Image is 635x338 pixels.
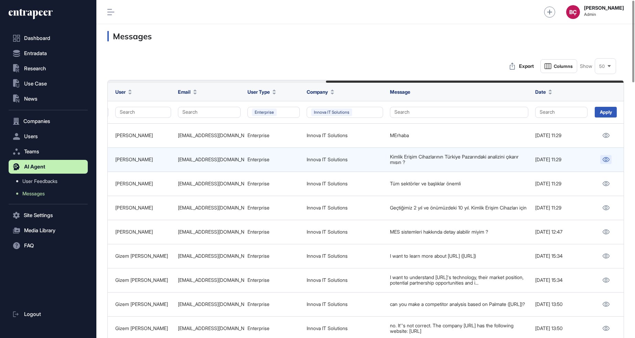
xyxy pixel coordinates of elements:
div: [DATE] 13:50 [535,326,588,331]
a: [PERSON_NAME] [115,156,153,162]
div: [DATE] 11:29 [535,181,588,186]
span: Email [178,88,191,95]
a: Innova IT Solutions [307,156,348,162]
button: Enterprise [247,107,300,118]
button: Research [9,62,88,75]
div: [EMAIL_ADDRESS][DOMAIN_NAME] [178,157,241,162]
div: [EMAIL_ADDRESS][DOMAIN_NAME] [178,301,241,307]
button: Date [535,88,552,95]
span: Show [580,63,592,69]
div: I want to learn more about [URL] ([URL]) [390,253,528,259]
div: [EMAIL_ADDRESS][DOMAIN_NAME] [178,277,241,283]
button: Users [9,130,88,143]
a: Messages [12,187,88,200]
a: Innova IT Solutions [307,132,348,138]
div: [DATE] 12:47 [535,229,588,235]
button: Use Case [9,77,88,91]
a: Innova IT Solutions [307,301,348,307]
div: Enterprise [247,157,300,162]
div: [DATE] 11:29 [535,133,588,138]
span: User [115,88,126,95]
a: [PERSON_NAME] [115,132,153,138]
div: Enterprise [247,277,300,283]
div: MES sistemleri hakkında detay alabilir miyim ? [390,229,528,235]
a: Innova IT Solutions [307,205,348,211]
a: Gizem [PERSON_NAME] [115,301,168,307]
button: Search [390,107,528,118]
div: Apply [595,107,617,117]
a: Innova IT Solutions [307,325,348,331]
button: Search [535,107,588,118]
button: User [115,88,132,95]
a: Gizem [PERSON_NAME] [115,253,168,259]
span: AI Agent [24,164,45,170]
div: [DATE] 13:50 [535,301,588,307]
div: [DATE] 15:34 [535,253,588,259]
div: [EMAIL_ADDRESS][DOMAIN_NAME] [178,229,241,235]
a: User Feedbacks [12,175,88,187]
div: Enterprise [247,181,300,186]
button: Export [506,59,538,73]
strong: [PERSON_NAME] [584,5,624,11]
div: [EMAIL_ADDRESS][DOMAIN_NAME] [178,326,241,331]
span: Columns [554,64,573,69]
div: [DATE] 11:29 [535,205,588,211]
button: News [9,92,88,106]
span: User Feedbacks [22,178,57,184]
button: Teams [9,145,88,158]
div: Enterprise [247,253,300,259]
div: [EMAIL_ADDRESS][DOMAIN_NAME] [178,133,241,138]
span: News [24,96,38,102]
span: Teams [24,149,39,154]
div: no. It''s not correct. The company [URL] has the following website: [URL] [390,323,528,334]
span: Use Case [24,81,47,86]
span: Date [535,88,546,95]
button: User Type [247,88,276,95]
span: FAQ [24,243,34,248]
span: Media Library [24,228,55,233]
button: AI Agent [9,160,88,174]
span: User Type [247,88,270,95]
button: Search [115,107,171,118]
button: Media Library [9,224,88,237]
button: BÇ [566,5,580,19]
div: Tüm sektörler ve başlıklar önemli [390,181,528,186]
span: Site Settings [24,213,53,218]
span: Admin [584,12,624,17]
div: can you make a competitor analysis based on Palmate ([URL])? [390,301,528,307]
a: Logout [9,307,88,321]
div: Enterprise [247,205,300,211]
button: Innova IT Solutions [307,107,383,118]
button: Companies [9,114,88,128]
a: Innova IT Solutions [307,277,348,283]
span: Message [390,89,410,95]
button: FAQ [9,239,88,253]
span: Entradata [24,51,47,56]
button: Email [178,88,197,95]
button: Search [178,107,241,118]
div: [DATE] 15:34 [535,277,588,283]
span: Company [307,88,328,95]
a: [PERSON_NAME] [115,205,153,211]
button: Entradata [9,47,88,60]
div: [EMAIL_ADDRESS][DOMAIN_NAME] [178,205,241,211]
a: Innova IT Solutions [307,253,348,259]
div: Enterprise [247,229,300,235]
div: I want to understand [URL]'s technology, their market position, potential partnership opportuniti... [390,275,528,286]
div: MErhaba [390,133,528,138]
span: Users [24,134,38,139]
button: Columns [540,59,577,73]
span: 50 [599,64,605,69]
div: Enterprise [247,326,300,331]
div: [DATE] 11:29 [535,157,588,162]
span: Companies [23,119,50,124]
a: Innova IT Solutions [307,181,348,186]
div: Kimlik Erişim Cihazlarının Türkiye Pazarındaki analizini çıkarır mısın ? [390,154,528,165]
a: [PERSON_NAME] [115,181,153,186]
div: [EMAIL_ADDRESS][DOMAIN_NAME] [178,253,241,259]
a: Gizem [PERSON_NAME] [115,325,168,331]
a: Dashboard [9,31,88,45]
div: Geçtiğimiz 2 yıl ve önümüzdeki 10 yıl. Kimlik Erişim Cihazları için [390,205,528,211]
button: Company [307,88,334,95]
